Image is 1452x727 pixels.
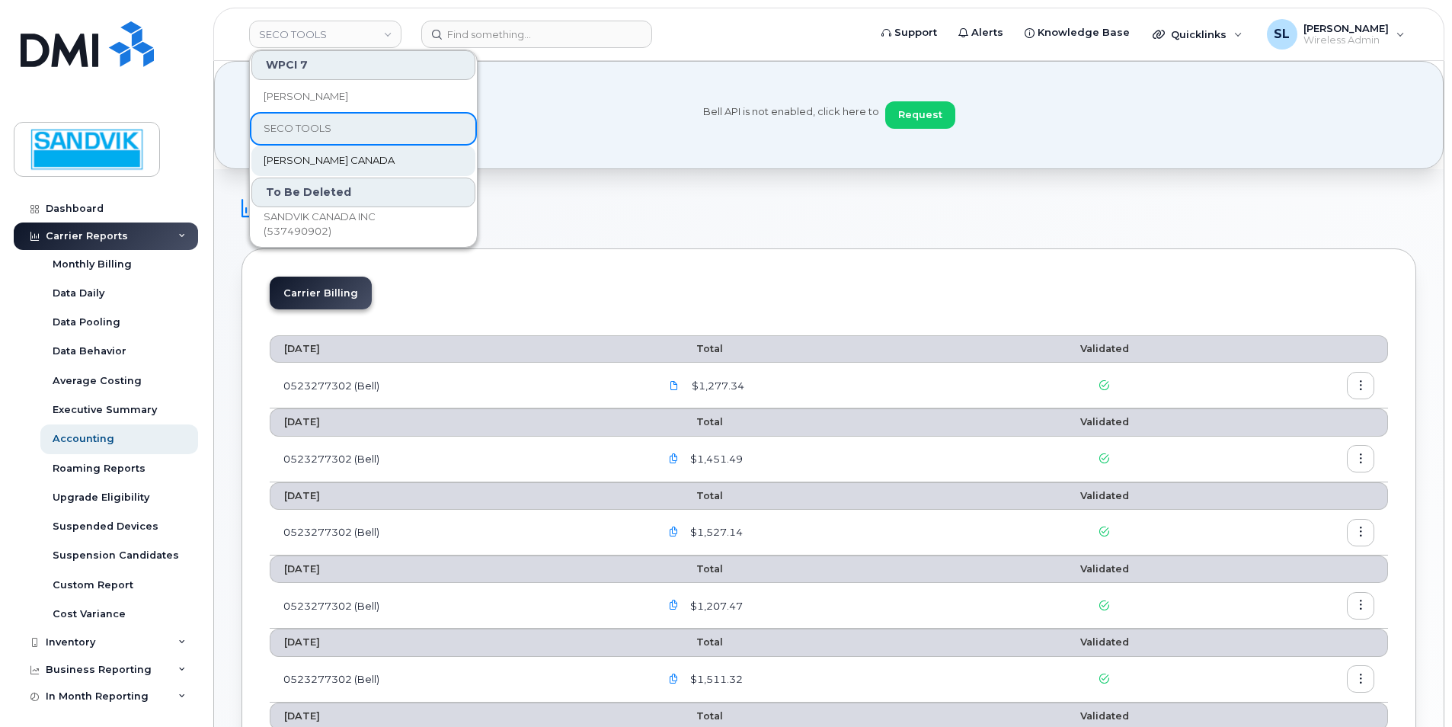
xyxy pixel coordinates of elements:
a: images/PDF_523277302_142_0000000000.pdf [660,372,689,399]
th: [DATE] [270,335,646,363]
span: [PERSON_NAME] CANADA [264,153,395,168]
th: Validated [988,335,1220,363]
a: [PERSON_NAME] CANADA [251,146,475,176]
a: [PERSON_NAME] [251,82,475,112]
span: SECO TOOLS [264,121,331,136]
span: [PERSON_NAME] [264,89,348,104]
th: [DATE] [270,629,646,656]
span: $1,207.47 [687,599,743,613]
td: 0523277302 (Bell) [270,363,646,408]
span: $1,277.34 [689,379,744,393]
span: Total [660,343,723,354]
th: Validated [988,408,1220,436]
span: Total [660,636,723,648]
span: Total [660,490,723,501]
span: $1,511.32 [687,672,743,687]
td: 0523277302 (Bell) [270,657,646,703]
td: 0523277302 (Bell) [270,437,646,482]
td: 0523277302 (Bell) [270,510,646,556]
a: SECO TOOLS [251,114,475,144]
span: $1,527.14 [687,525,743,540]
span: Bell API is not enabled, click here to [703,104,879,129]
th: Validated [988,556,1220,583]
th: [DATE] [270,408,646,436]
th: [DATE] [270,556,646,583]
span: Request [898,107,942,122]
th: Validated [988,629,1220,656]
span: SANDVIK CANADA INC (537490902) [264,210,439,239]
span: Total [660,710,723,722]
th: Validated [988,482,1220,510]
div: To Be Deleted [251,178,475,207]
div: WPCI 7 [251,50,475,80]
span: Total [660,563,723,575]
span: Total [660,416,723,428]
a: SANDVIK CANADA INC (537490902) [251,209,475,239]
button: Request [885,101,955,129]
th: [DATE] [270,482,646,510]
span: $1,451.49 [687,452,743,466]
td: 0523277302 (Bell) [270,583,646,629]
